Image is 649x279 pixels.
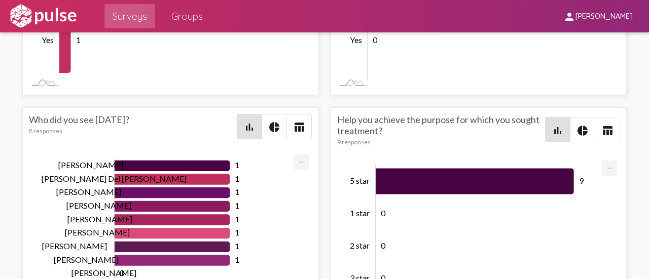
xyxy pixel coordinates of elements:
tspan: 1 [235,214,239,223]
button: Table view [595,117,620,142]
tspan: 0 [381,241,386,250]
tspan: Yes [350,34,362,44]
tspan: 0 [381,208,386,218]
mat-icon: table_chart [601,125,614,137]
mat-icon: person [563,11,575,23]
div: 8 responses [29,127,237,135]
tspan: 1 [235,254,239,264]
tspan: 0 [373,34,378,44]
div: Help you achieve the purpose for which you sought treatment? [337,114,545,146]
a: Export [Press ENTER or use arrow keys to navigate] [294,154,309,164]
tspan: Yes [42,34,54,44]
tspan: [PERSON_NAME] [66,201,131,210]
tspan: [PERSON_NAME] [54,254,119,264]
button: Table view [287,114,311,139]
button: Pie style chart [570,117,595,142]
mat-icon: bar_chart [552,125,564,137]
img: white-logo.svg [8,4,78,29]
a: Surveys [104,4,155,28]
tspan: 1 [235,201,239,210]
tspan: 1 star [350,208,370,218]
tspan: 9 [579,176,584,185]
tspan: [PERSON_NAME] [56,187,121,196]
tspan: 1 [235,227,239,237]
tspan: 2 star [350,241,370,250]
mat-icon: pie_chart [576,125,589,137]
span: Groups [171,7,203,25]
mat-icon: bar_chart [243,121,256,133]
mat-icon: table_chart [293,121,305,133]
tspan: 1 [235,160,239,170]
a: Groups [163,4,211,28]
tspan: 1 [76,34,80,44]
button: Bar chart [237,114,262,139]
button: Pie style chart [262,114,286,139]
tspan: [PERSON_NAME] [65,227,130,237]
tspan: [PERSON_NAME] [71,268,136,277]
a: Export [Press ENTER or use arrow keys to navigate] [602,161,617,170]
span: [PERSON_NAME] [575,12,633,21]
tspan: [PERSON_NAME] Del [PERSON_NAME] [42,173,187,183]
tspan: 1 [235,173,239,183]
tspan: 1 [235,241,239,251]
div: 9 responses [337,138,545,146]
mat-icon: pie_chart [268,121,280,133]
button: Bar chart [546,117,570,142]
tspan: [PERSON_NAME] [67,214,132,223]
tspan: [PERSON_NAME] [58,160,123,170]
tspan: 5 star [350,176,370,185]
div: Who did you see [DATE]? [29,114,237,139]
span: Surveys [113,7,147,25]
button: [PERSON_NAME] [555,7,641,25]
tspan: [PERSON_NAME] [42,241,107,251]
tspan: 1 [235,187,239,196]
